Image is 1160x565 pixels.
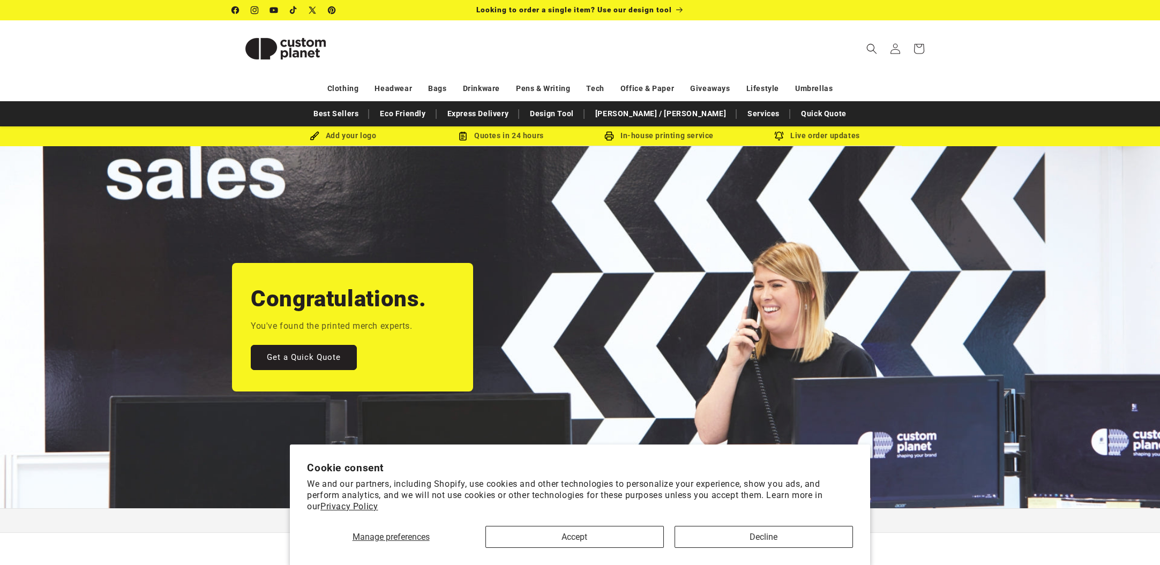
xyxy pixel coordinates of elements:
[738,129,896,142] div: Live order updates
[620,79,674,98] a: Office & Paper
[795,79,833,98] a: Umbrellas
[228,20,343,77] a: Custom Planet
[690,79,730,98] a: Giveaways
[307,479,853,512] p: We and our partners, including Shopify, use cookies and other technologies to personalize your ex...
[264,129,422,142] div: Add your logo
[525,104,579,123] a: Design Tool
[675,526,853,548] button: Decline
[774,131,784,141] img: Order updates
[590,104,731,123] a: [PERSON_NAME] / [PERSON_NAME]
[320,501,378,511] a: Privacy Policy
[442,104,514,123] a: Express Delivery
[310,131,319,141] img: Brush Icon
[580,129,738,142] div: In-house printing service
[251,319,412,334] p: You've found the printed merch experts.
[746,79,779,98] a: Lifestyle
[485,526,664,548] button: Accept
[422,129,580,142] div: Quotes in 24 hours
[604,131,614,141] img: In-house printing
[463,79,500,98] a: Drinkware
[307,526,475,548] button: Manage preferences
[458,131,468,141] img: Order Updates Icon
[586,79,604,98] a: Tech
[516,79,570,98] a: Pens & Writing
[742,104,785,123] a: Services
[428,79,446,98] a: Bags
[476,5,672,14] span: Looking to order a single item? Use our design tool
[353,532,430,542] span: Manage preferences
[327,79,359,98] a: Clothing
[375,104,431,123] a: Eco Friendly
[307,462,853,474] h2: Cookie consent
[251,284,426,313] h2: Congratulations.
[860,37,884,61] summary: Search
[251,345,357,370] a: Get a Quick Quote
[375,79,412,98] a: Headwear
[796,104,852,123] a: Quick Quote
[232,25,339,73] img: Custom Planet
[308,104,364,123] a: Best Sellers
